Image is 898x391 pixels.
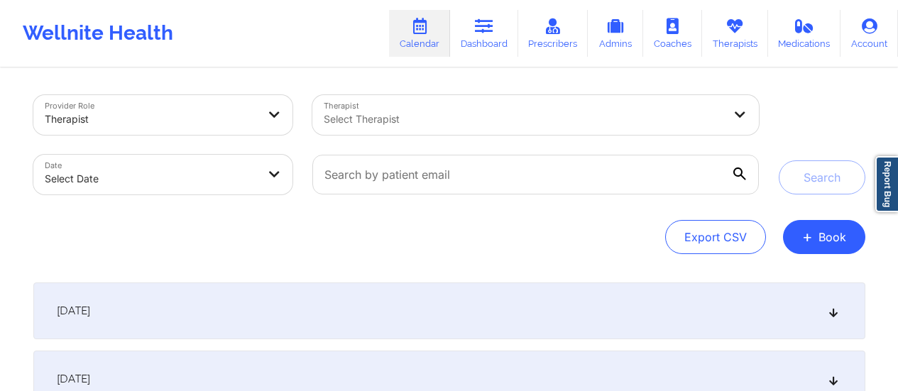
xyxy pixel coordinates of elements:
span: + [802,233,813,241]
span: [DATE] [57,304,90,318]
a: Medications [768,10,841,57]
a: Admins [588,10,643,57]
span: [DATE] [57,372,90,386]
input: Search by patient email [312,155,758,194]
a: Therapists [702,10,768,57]
div: Therapist [45,104,258,135]
a: Coaches [643,10,702,57]
div: Select Date [45,163,258,194]
button: +Book [783,220,865,254]
a: Dashboard [450,10,518,57]
button: Export CSV [665,220,766,254]
a: Prescribers [518,10,588,57]
button: Search [779,160,865,194]
a: Account [840,10,898,57]
a: Calendar [389,10,450,57]
a: Report Bug [875,156,898,212]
